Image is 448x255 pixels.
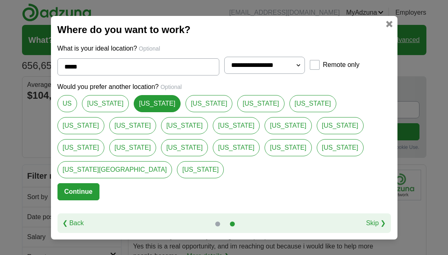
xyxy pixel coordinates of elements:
a: [US_STATE] [317,117,364,134]
a: [US_STATE] [185,95,232,112]
a: [US_STATE] [289,95,336,112]
span: Optional [139,45,160,52]
button: Continue [57,183,99,200]
a: [US_STATE][GEOGRAPHIC_DATA] [57,161,172,178]
a: US [57,95,77,112]
p: Would you prefer another location? [57,82,391,92]
a: [US_STATE] [161,139,208,156]
label: Remote only [323,60,360,70]
a: [US_STATE] [57,117,104,134]
a: [US_STATE] [177,161,224,178]
p: What is your ideal location? [57,44,391,53]
a: [US_STATE] [161,117,208,134]
a: [US_STATE] [109,139,156,156]
a: [US_STATE] [317,139,364,156]
a: [US_STATE] [109,117,156,134]
a: [US_STATE] [82,95,129,112]
a: [US_STATE] [265,117,311,134]
a: [US_STATE] [265,139,311,156]
span: Optional [161,84,182,90]
a: [US_STATE] [57,139,104,156]
h2: Where do you want to work? [57,22,391,37]
a: [US_STATE] [237,95,284,112]
a: ❮ Back [62,218,84,228]
a: [US_STATE] [213,117,260,134]
a: Skip ❯ [366,218,386,228]
a: [US_STATE] [134,95,181,112]
a: [US_STATE] [213,139,260,156]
